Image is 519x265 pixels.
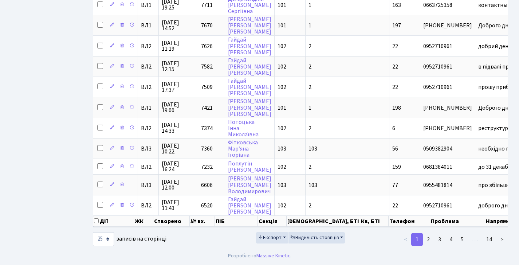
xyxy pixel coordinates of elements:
[228,56,271,77] a: Гайдай[PERSON_NAME][PERSON_NAME]
[392,22,401,30] span: 197
[422,233,434,246] a: 2
[141,23,156,28] span: ВЛ1
[278,22,286,30] span: 101
[278,163,286,171] span: 102
[201,181,213,189] span: 6606
[228,160,271,174] a: Поплутін[PERSON_NAME]
[308,145,317,153] span: 103
[162,102,195,113] span: [DATE] 19:00
[392,42,398,50] span: 22
[434,233,445,246] a: 3
[141,2,156,8] span: ВЛ1
[392,163,401,171] span: 159
[278,63,286,71] span: 102
[278,83,286,91] span: 102
[228,15,271,36] a: [PERSON_NAME][PERSON_NAME][PERSON_NAME]
[308,22,311,30] span: 1
[423,125,472,131] span: [PHONE_NUMBER]
[430,216,485,227] th: Проблема
[201,22,213,30] span: 7670
[308,181,317,189] span: 103
[162,122,195,134] span: [DATE] 14:33
[308,104,311,112] span: 1
[256,232,288,243] button: Експорт
[423,43,472,49] span: 0952710961
[423,2,472,8] span: 0663725358
[411,233,423,246] a: 1
[162,20,195,31] span: [DATE] 14:52
[290,234,339,241] span: Видимість стовпців
[215,216,257,227] th: ПІБ
[308,42,311,50] span: 2
[392,181,398,189] span: 77
[141,125,156,131] span: ВЛ2
[392,1,401,9] span: 163
[201,1,213,9] span: 7711
[201,42,213,50] span: 7626
[308,83,311,91] span: 2
[423,182,472,188] span: 0955481814
[162,199,195,211] span: [DATE] 11:43
[392,83,398,91] span: 22
[496,233,508,246] a: >
[201,163,213,171] span: 7232
[201,202,213,210] span: 6520
[308,202,311,210] span: 2
[228,139,258,159] a: ФітковськаМар’янаІгорівна
[392,202,398,210] span: 22
[93,216,134,227] th: Дії
[134,216,153,227] th: ЖК
[278,104,286,112] span: 101
[423,146,472,152] span: 0509382904
[423,164,472,170] span: 0681384011
[141,64,156,70] span: ВЛ2
[201,63,213,71] span: 7582
[162,161,195,172] span: [DATE] 16:24
[278,145,286,153] span: 103
[162,179,195,191] span: [DATE] 12:00
[278,202,286,210] span: 102
[190,216,215,227] th: № вх.
[162,143,195,155] span: [DATE] 10:22
[423,64,472,70] span: 0952710961
[423,84,472,90] span: 0952710961
[228,77,271,97] a: Гайдай[PERSON_NAME][PERSON_NAME]
[141,164,156,170] span: ВЛ2
[288,232,345,243] button: Видимість стовпців
[456,233,468,246] a: 5
[93,232,166,246] label: записів на сторінці
[423,23,472,28] span: [PHONE_NUMBER]
[141,105,156,111] span: ВЛ1
[392,124,395,132] span: 6
[153,216,190,227] th: Створено
[162,40,195,52] span: [DATE] 11:19
[392,63,398,71] span: 22
[201,124,213,132] span: 7374
[93,232,114,246] select: записів на сторінці
[308,63,311,71] span: 2
[423,105,472,111] span: [PHONE_NUMBER]
[141,146,156,152] span: ВЛ3
[482,233,496,246] a: 14
[141,203,156,209] span: ВЛ2
[423,203,472,209] span: 0952710961
[360,216,389,227] th: Кв, БТІ
[141,84,156,90] span: ВЛ2
[278,181,286,189] span: 103
[228,252,291,260] div: Розроблено .
[308,1,311,9] span: 1
[228,195,271,216] a: Гайдай[PERSON_NAME][PERSON_NAME]
[228,118,259,139] a: ПотоцькаІннаМиколаївна
[308,124,311,132] span: 2
[162,81,195,93] span: [DATE] 17:37
[258,216,287,227] th: Секція
[228,36,271,56] a: Гайдай[PERSON_NAME][PERSON_NAME]
[445,233,457,246] a: 4
[162,61,195,72] span: [DATE] 12:15
[258,234,282,241] span: Експорт
[392,145,398,153] span: 56
[141,182,156,188] span: ВЛ3
[256,252,290,260] a: Massive Kinetic
[278,1,286,9] span: 101
[392,104,401,112] span: 198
